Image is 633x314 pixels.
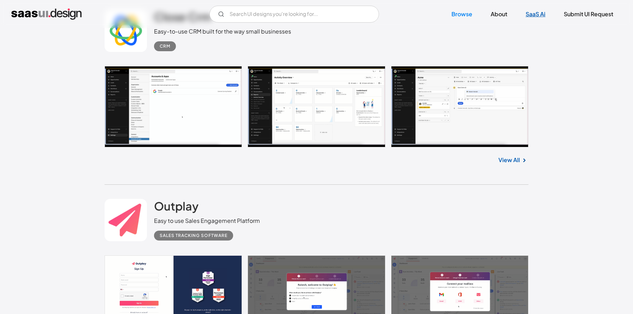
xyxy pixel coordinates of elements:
div: Easy-to-use CRM built for the way small businesses [154,27,291,36]
a: View All [498,156,520,164]
a: Browse [443,6,481,22]
div: Sales Tracking Software [160,231,227,240]
input: Search UI designs you're looking for... [209,6,379,23]
a: About [482,6,516,22]
a: SaaS Ai [517,6,554,22]
a: home [11,8,82,20]
div: CRM [160,42,170,51]
div: Easy to use Sales Engagement Platform [154,217,260,225]
h2: Outplay [154,199,199,213]
form: Email Form [209,6,379,23]
a: Submit UI Request [555,6,622,22]
a: Outplay [154,199,199,217]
